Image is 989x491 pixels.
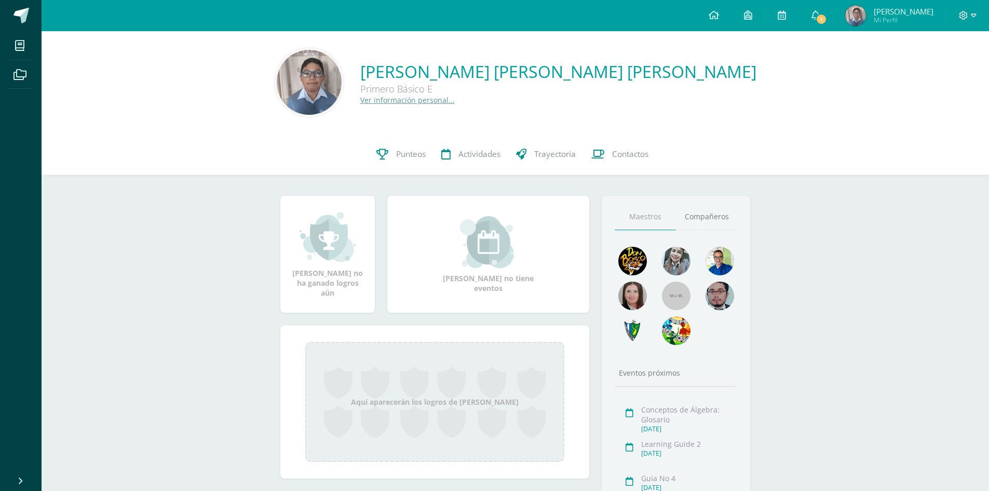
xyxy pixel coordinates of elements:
img: 67c3d6f6ad1c930a517675cdc903f95f.png [618,282,647,310]
a: Ver información personal... [360,95,455,105]
img: d0e54f245e8330cebada5b5b95708334.png [706,282,734,310]
img: achievement_small.png [300,211,356,263]
div: Guia No 4 [641,473,734,483]
span: Contactos [612,149,648,160]
div: [PERSON_NAME] no ha ganado logros aún [291,211,364,298]
img: 29fc2a48271e3f3676cb2cb292ff2552.png [618,247,647,275]
div: Primero Básico E [360,83,672,95]
a: Maestros [615,204,676,230]
a: Punteos [369,134,433,175]
img: 4b3193a9a6b9d84d82606705fbbd4e56.png [845,5,866,26]
span: Punteos [396,149,426,160]
img: event_small.png [460,216,517,268]
span: Actividades [458,149,500,160]
a: Trayectoria [508,134,584,175]
img: 7cab5f6743d087d6deff47ee2e57ce0d.png [618,316,647,345]
img: 45bd7986b8947ad7e5894cbc9b781108.png [662,247,690,275]
div: Conceptos de Álgebra: Glosario [641,405,734,424]
img: a43eca2235894a1cc1b3d6ce2f11d98a.png [662,316,690,345]
span: [PERSON_NAME] [874,6,933,17]
a: Compañeros [676,204,737,230]
span: Mi Perfil [874,16,933,24]
div: [DATE] [641,424,734,433]
div: Learning Guide 2 [641,439,734,449]
a: [PERSON_NAME] [PERSON_NAME] [PERSON_NAME] [360,60,756,83]
div: [PERSON_NAME] no tiene eventos [437,216,540,293]
div: Eventos próximos [615,368,737,378]
a: Contactos [584,134,656,175]
img: 10741f48bcca31577cbcd80b61dad2f3.png [706,247,734,275]
img: 55x55 [662,282,690,310]
img: 9f729abfd59b91a1aa0f9132076b1f30.png [277,50,342,115]
span: 1 [816,14,827,25]
a: Actividades [433,134,508,175]
div: [DATE] [641,449,734,458]
div: Aquí aparecerán los logros de [PERSON_NAME] [305,342,564,462]
span: Trayectoria [534,149,576,160]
